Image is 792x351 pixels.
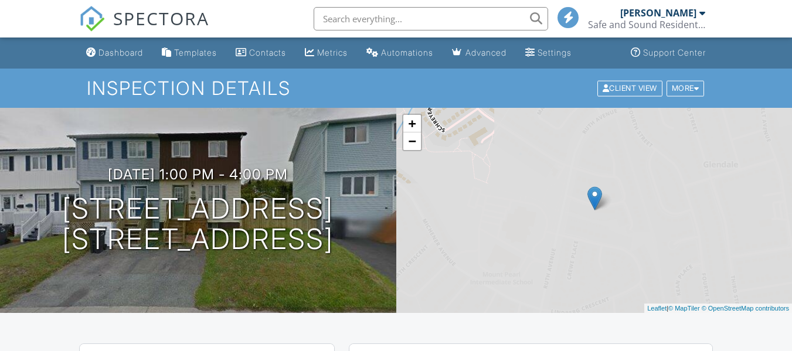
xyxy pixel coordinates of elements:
[314,7,548,30] input: Search everything...
[403,115,421,132] a: Zoom in
[79,6,105,32] img: The Best Home Inspection Software - Spectora
[643,47,706,57] div: Support Center
[644,304,792,313] div: |
[98,47,143,57] div: Dashboard
[465,47,507,57] div: Advanced
[362,42,438,64] a: Automations (Basic)
[626,42,711,64] a: Support Center
[647,305,667,312] a: Leaflet
[447,42,511,64] a: Advanced
[667,80,705,96] div: More
[588,19,705,30] div: Safe and Sound Residential Inspection Ltd.
[596,83,665,92] a: Client View
[62,193,334,255] h1: [STREET_ADDRESS] [STREET_ADDRESS]
[108,166,288,182] h3: [DATE] 1:00 pm - 4:00 pm
[403,132,421,150] a: Zoom out
[668,305,700,312] a: © MapTiler
[521,42,576,64] a: Settings
[231,42,291,64] a: Contacts
[81,42,148,64] a: Dashboard
[381,47,433,57] div: Automations
[317,47,348,57] div: Metrics
[702,305,789,312] a: © OpenStreetMap contributors
[113,6,209,30] span: SPECTORA
[249,47,286,57] div: Contacts
[87,78,705,98] h1: Inspection Details
[620,7,696,19] div: [PERSON_NAME]
[597,80,662,96] div: Client View
[79,16,209,40] a: SPECTORA
[157,42,222,64] a: Templates
[174,47,217,57] div: Templates
[538,47,572,57] div: Settings
[300,42,352,64] a: Metrics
